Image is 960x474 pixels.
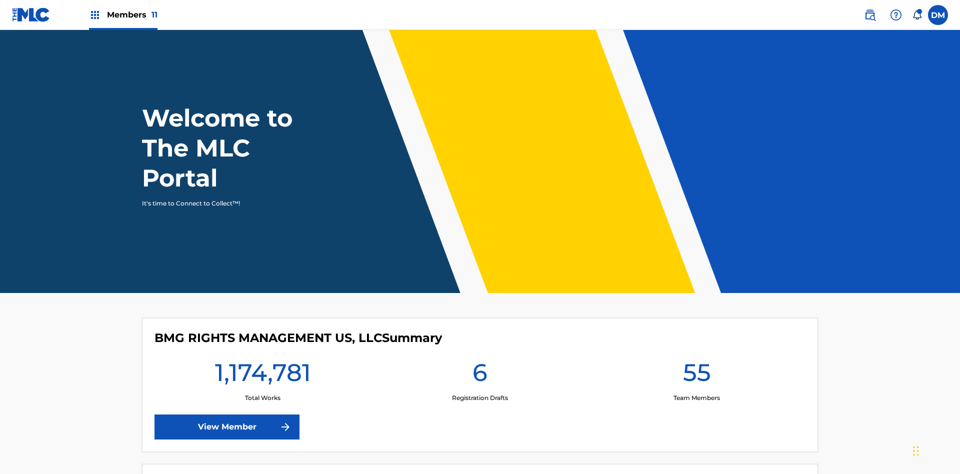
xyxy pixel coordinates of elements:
p: It's time to Connect to Collect™! [142,199,315,208]
img: help [890,9,902,21]
h4: BMG RIGHTS MANAGEMENT US, LLC [154,330,442,345]
h1: Welcome to The MLC Portal [142,103,329,193]
a: View Member [154,414,299,439]
a: Public Search [860,5,880,25]
span: Members [107,9,157,20]
span: 11 [151,10,157,19]
img: search [864,9,876,21]
img: f7272a7cc735f4ea7f67.svg [279,421,291,433]
h1: 1,174,781 [215,357,311,393]
p: Total Works [245,393,280,402]
h1: 6 [472,357,487,393]
img: MLC Logo [12,7,50,22]
div: Help [886,5,906,25]
img: Top Rightsholders [89,9,101,21]
div: User Menu [928,5,948,25]
p: Registration Drafts [452,393,508,402]
p: Team Members [673,393,720,402]
div: Notifications [912,10,922,20]
iframe: Chat Widget [910,426,960,474]
h1: 55 [683,357,711,393]
div: Drag [913,436,919,466]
